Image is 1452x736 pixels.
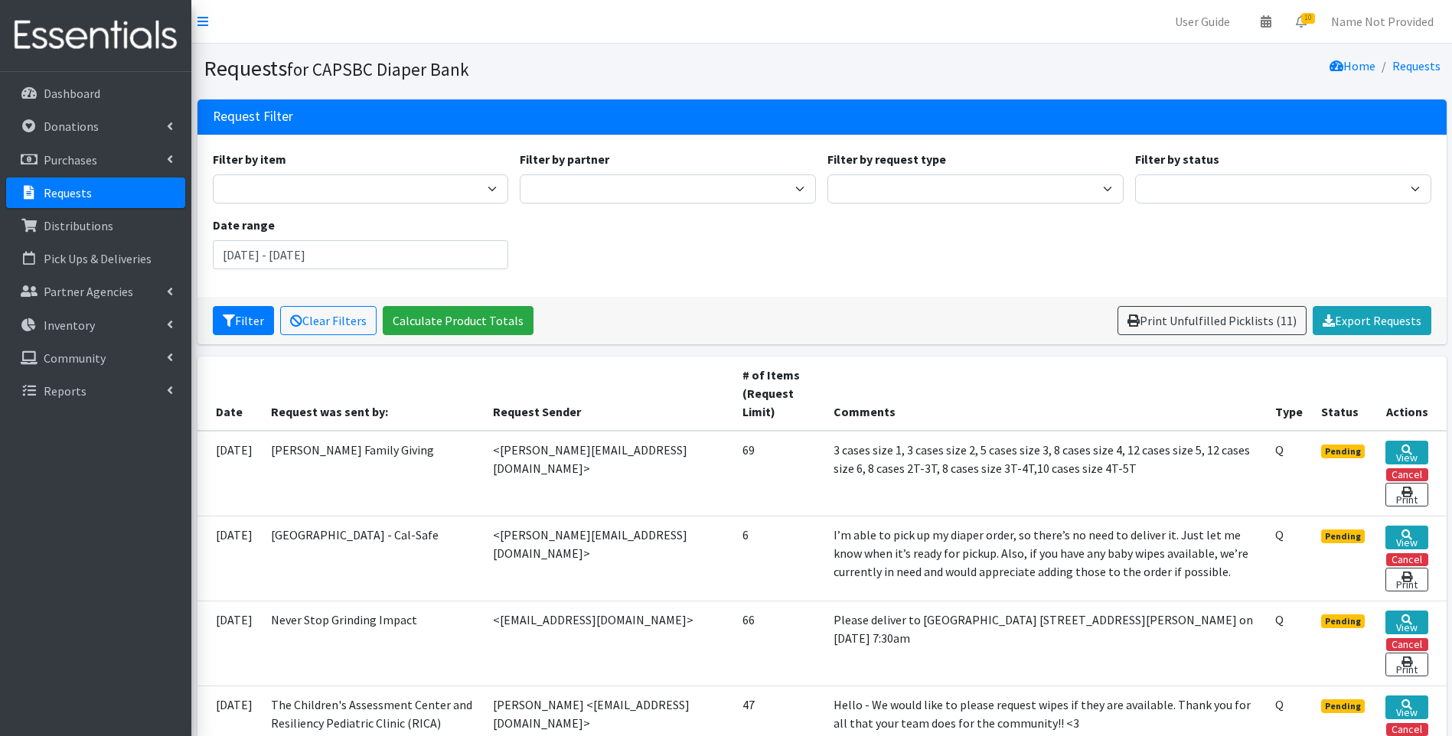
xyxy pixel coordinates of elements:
[287,58,469,80] small: for CAPSBC Diaper Bank
[1392,58,1441,73] a: Requests
[1386,468,1428,481] button: Cancel
[44,350,106,366] p: Community
[484,431,733,516] td: <[PERSON_NAME][EMAIL_ADDRESS][DOMAIN_NAME]>
[44,152,97,168] p: Purchases
[1266,357,1312,431] th: Type
[44,284,133,299] p: Partner Agencies
[6,111,185,142] a: Donations
[197,516,262,601] td: [DATE]
[44,86,100,101] p: Dashboard
[213,306,274,335] button: Filter
[1321,699,1365,713] span: Pending
[1385,695,1428,719] a: View
[733,601,824,686] td: 66
[1301,13,1315,24] span: 10
[6,145,185,175] a: Purchases
[520,150,609,168] label: Filter by partner
[1385,568,1428,591] a: Print
[1385,441,1428,464] a: View
[733,431,824,516] td: 69
[824,601,1266,686] td: Please deliver to [GEOGRAPHIC_DATA] [STREET_ADDRESS][PERSON_NAME] on [DATE] 7:30am
[1376,357,1446,431] th: Actions
[383,306,533,335] a: Calculate Product Totals
[44,318,95,333] p: Inventory
[1319,6,1446,37] a: Name Not Provided
[262,431,485,516] td: [PERSON_NAME] Family Giving
[204,55,817,82] h1: Requests
[262,357,485,431] th: Request was sent by:
[1385,483,1428,506] a: Print
[44,218,113,233] p: Distributions
[197,601,262,686] td: [DATE]
[213,150,286,168] label: Filter by item
[44,251,152,266] p: Pick Ups & Deliveries
[1312,357,1376,431] th: Status
[827,150,946,168] label: Filter by request type
[6,343,185,373] a: Community
[1386,638,1428,651] button: Cancel
[824,431,1266,516] td: 3 cases size 1, 3 cases size 2, 5 cases size 3, 8 cases size 4, 12 cases size 5, 12 cases size 6,...
[1163,6,1242,37] a: User Guide
[1386,723,1428,736] button: Cancel
[1386,553,1428,566] button: Cancel
[44,119,99,134] p: Donations
[733,516,824,601] td: 6
[6,376,185,406] a: Reports
[824,516,1266,601] td: I’m able to pick up my diaper order, so there’s no need to deliver it. Just let me know when it’s...
[213,109,293,125] h3: Request Filter
[6,177,185,208] a: Requests
[197,357,262,431] th: Date
[1321,529,1365,543] span: Pending
[44,383,86,399] p: Reports
[484,601,733,686] td: <[EMAIL_ADDRESS][DOMAIN_NAME]>
[6,276,185,307] a: Partner Agencies
[1321,614,1365,628] span: Pending
[6,243,185,274] a: Pick Ups & Deliveries
[6,210,185,241] a: Distributions
[262,516,485,601] td: [GEOGRAPHIC_DATA] - Cal-Safe
[6,78,185,109] a: Dashboard
[280,306,377,335] a: Clear Filters
[484,357,733,431] th: Request Sender
[197,431,262,516] td: [DATE]
[44,185,92,200] p: Requests
[213,240,509,269] input: January 1, 2011 - December 31, 2011
[1275,527,1284,542] abbr: Quantity
[824,357,1266,431] th: Comments
[213,216,275,234] label: Date range
[1275,442,1284,458] abbr: Quantity
[1275,612,1284,627] abbr: Quantity
[1385,611,1428,634] a: View
[484,516,733,601] td: <[PERSON_NAME][EMAIL_ADDRESS][DOMAIN_NAME]>
[1385,526,1428,549] a: View
[262,601,485,686] td: Never Stop Grinding Impact
[6,10,185,61] img: HumanEssentials
[1275,697,1284,712] abbr: Quantity
[1118,306,1307,335] a: Print Unfulfilled Picklists (11)
[1135,150,1219,168] label: Filter by status
[1313,306,1431,335] a: Export Requests
[6,310,185,340] a: Inventory
[1321,445,1365,458] span: Pending
[1385,653,1428,676] a: Print
[1330,58,1375,73] a: Home
[1284,6,1319,37] a: 10
[733,357,824,431] th: # of Items (Request Limit)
